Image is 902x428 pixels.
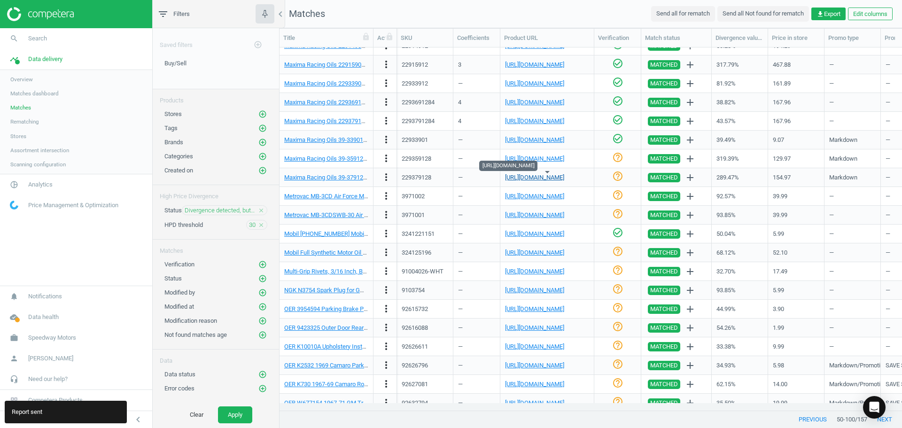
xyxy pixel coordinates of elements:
i: more_vert [381,265,392,277]
i: add [684,379,696,390]
button: add [682,113,698,129]
div: — [829,263,876,280]
i: add [684,78,696,89]
button: add_circle_outline [258,166,267,175]
div: Promo type [828,34,877,42]
button: add_circle_outline [258,274,267,283]
a: NGK N3754 Spark Plug for GM 602 Racing Crate Motors [284,287,432,294]
div: Markdown [829,150,876,167]
button: more_vert [381,265,392,278]
i: more_vert [381,171,392,183]
a: [URL][DOMAIN_NAME] [505,343,564,350]
span: Buy/Sell [164,60,187,67]
span: MATCHED [650,79,678,88]
i: help_outline [612,246,623,257]
button: more_vert [381,228,392,240]
div: 4 [458,117,461,125]
div: Title [283,34,369,42]
i: more_vert [381,284,392,296]
span: Export [816,10,840,18]
i: pie_chart_outlined [5,176,23,194]
a: Metrovac MB-3CD Air Force Master Blaster Car Dryer [284,193,424,200]
i: add_circle_outline [258,303,267,311]
a: [URL][DOMAIN_NAME] [505,362,564,369]
div: — [829,244,876,261]
i: more_vert [381,96,392,108]
button: add [682,57,698,73]
i: chevron_left [132,414,144,425]
button: Edit columns [848,8,893,21]
button: next [867,411,902,428]
i: add [684,285,696,296]
i: add [684,303,696,315]
button: add_circle_outline [258,260,267,269]
button: more_vert [381,397,392,409]
span: Matches [289,8,325,19]
button: more_vert [381,247,392,259]
span: Status [164,207,182,214]
div: 317.79% [716,56,763,73]
button: add [682,170,698,186]
i: add [684,341,696,352]
button: add_circle_outline [258,288,267,297]
button: add [682,282,698,298]
div: 167.96 [773,94,819,110]
a: [URL][DOMAIN_NAME] [505,80,564,87]
div: grid [280,47,902,403]
div: 81.92% [716,75,763,92]
button: add_circle_outline [258,384,267,393]
i: add [684,247,696,258]
i: more_vert [381,303,392,314]
div: 319.39% [716,150,763,167]
i: add_circle_outline [258,152,267,161]
i: search [5,30,23,47]
div: Matches [153,240,279,255]
button: add [682,151,698,167]
button: add [682,395,698,411]
a: [URL][DOMAIN_NAME] [505,117,564,125]
button: add_circle_outline [258,330,267,340]
i: help_outline [612,171,623,182]
div: Open Intercom Messenger [863,396,886,419]
div: 154.97 [773,169,819,186]
a: [URL][DOMAIN_NAME] [505,193,564,200]
a: Maxima Racing Oils 229379128 Performance [MEDICAL_DATA], 60W, 4 Gal [284,117,482,125]
img: ajHJNr6hYgQAAAAASUVORK5CYII= [7,7,74,21]
i: get_app [816,10,824,18]
span: MATCHED [650,267,678,276]
span: Filters [173,10,190,18]
i: more_vert [381,153,392,164]
div: Products [153,89,279,105]
img: wGWNvw8QSZomAAAAABJRU5ErkJggg== [10,201,18,210]
span: MATCHED [650,229,678,239]
div: Product URL [504,34,590,42]
button: more_vert [381,171,392,184]
a: OER K10010A Upholstery Installation Hog Ring Set [284,343,417,350]
a: [URL][DOMAIN_NAME] [505,230,564,237]
div: — [458,169,495,186]
a: Maxima Racing Oils 39-379128 Performance [MEDICAL_DATA], 60W, 1 Gal [284,174,481,181]
button: Apply [218,406,252,423]
div: — [458,207,495,223]
i: help_outline [612,265,623,276]
div: 50.04% [716,226,763,242]
i: add [684,134,696,146]
div: 22933912 [402,79,428,88]
i: add [684,153,696,164]
div: SKU [401,34,449,42]
div: — [829,113,876,129]
button: add [682,188,698,204]
button: add_circle_outline [258,316,267,326]
button: add [682,376,698,392]
i: help_outline [612,208,623,219]
button: more_vert [381,209,392,221]
div: 93.85% [716,207,763,223]
i: check_circle_outline [612,95,623,107]
a: [URL][DOMAIN_NAME] [505,155,564,162]
span: Stores [164,110,182,117]
div: Markdown [829,169,876,186]
div: 32.70% [716,263,763,280]
i: more_vert [381,115,392,126]
i: add [684,360,696,371]
span: Analytics [28,180,53,189]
